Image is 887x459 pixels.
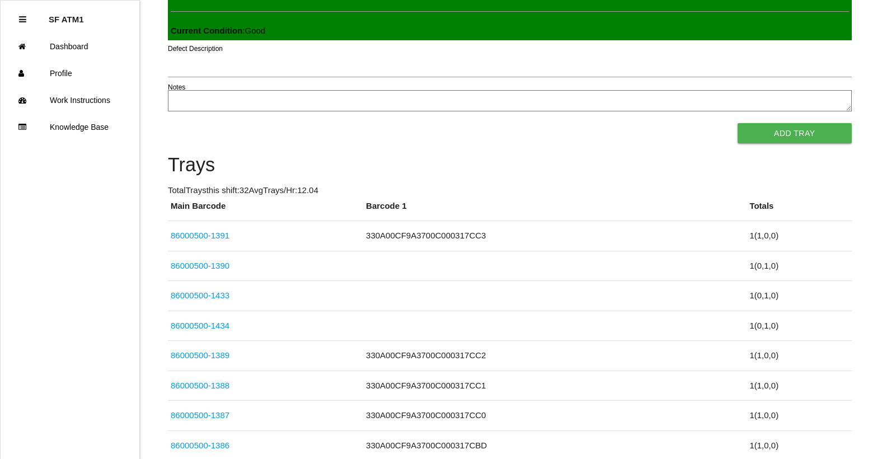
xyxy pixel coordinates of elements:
td: 1 ( 0 , 1 , 0 ) [747,251,851,281]
a: Profile [1,60,139,87]
td: 1 ( 1 , 0 , 0 ) [747,221,851,251]
td: 1 ( 0 , 1 , 0 ) [747,281,851,311]
div: Close [19,6,26,33]
td: 1 ( 1 , 0 , 0 ) [747,401,851,431]
button: Add Tray [738,123,852,143]
a: 86000500-1391 [171,231,229,240]
p: SF ATM1 [49,6,84,24]
th: Barcode 1 [363,200,747,221]
td: 1 ( 1 , 0 , 0 ) [747,341,851,371]
th: Totals [747,200,851,221]
td: 330A00CF9A3700C000317CC1 [363,371,747,401]
a: 86000500-1389 [171,350,229,360]
a: 86000500-1390 [171,261,229,270]
td: 1 ( 0 , 1 , 0 ) [747,311,851,341]
a: 86000500-1388 [171,381,229,390]
a: Dashboard [1,33,139,60]
a: 86000500-1386 [171,441,229,450]
a: 86000500-1433 [171,291,229,300]
b: Current Condition [171,26,242,35]
td: 330A00CF9A3700C000317CC2 [363,341,747,371]
label: Defect Description [168,44,223,54]
label: Notes [168,82,185,92]
a: 86000500-1387 [171,410,229,420]
a: Knowledge Base [1,114,139,140]
p: Total Trays this shift: 32 Avg Trays /Hr: 12.04 [168,184,852,197]
td: 330A00CF9A3700C000317CC0 [363,401,747,431]
span: : Good [171,26,265,35]
a: 86000500-1434 [171,321,229,330]
th: Main Barcode [168,200,363,221]
td: 330A00CF9A3700C000317CC3 [363,221,747,251]
td: 1 ( 1 , 0 , 0 ) [747,371,851,401]
a: Work Instructions [1,87,139,114]
h4: Trays [168,154,852,176]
